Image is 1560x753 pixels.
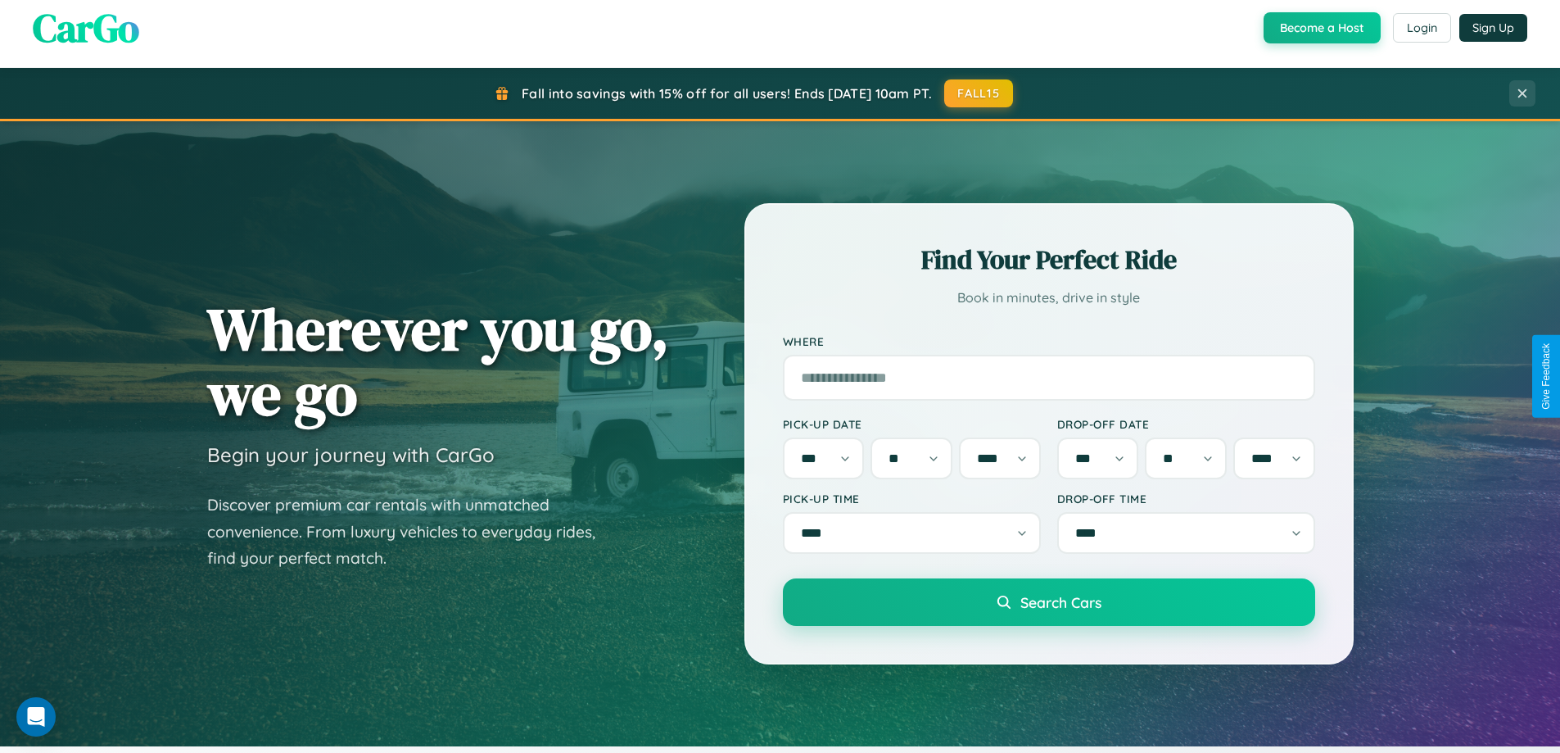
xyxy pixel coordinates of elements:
span: CarGo [33,1,139,55]
label: Drop-off Date [1057,417,1315,431]
span: Fall into savings with 15% off for all users! Ends [DATE] 10am PT. [522,85,932,102]
h1: Wherever you go, we go [207,297,669,426]
label: Pick-up Time [783,492,1041,506]
label: Where [783,334,1315,348]
button: Search Cars [783,578,1315,626]
label: Drop-off Time [1057,492,1315,506]
button: Become a Host [1264,12,1381,43]
p: Book in minutes, drive in style [783,286,1315,310]
button: Sign Up [1459,14,1527,42]
div: Open Intercom Messenger [16,697,56,737]
span: Search Cars [1020,593,1101,611]
button: Login [1393,13,1451,43]
div: Give Feedback [1540,343,1552,410]
button: FALL15 [944,79,1013,107]
p: Discover premium car rentals with unmatched convenience. From luxury vehicles to everyday rides, ... [207,492,617,572]
h2: Find Your Perfect Ride [783,242,1315,278]
label: Pick-up Date [783,417,1041,431]
h3: Begin your journey with CarGo [207,442,495,467]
